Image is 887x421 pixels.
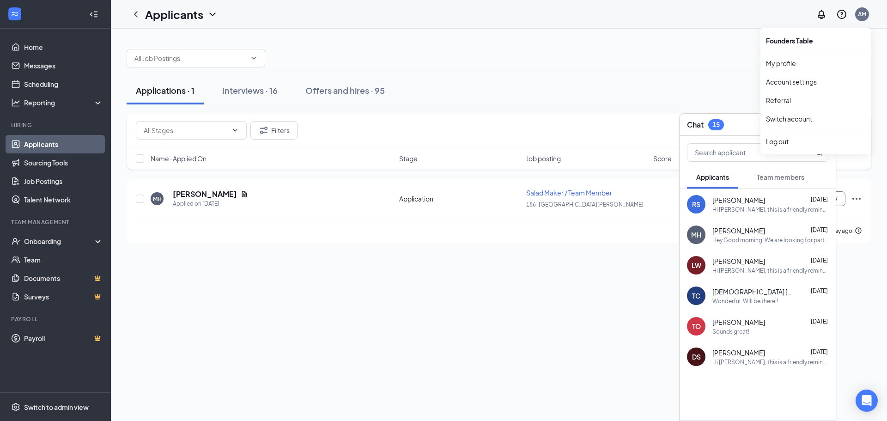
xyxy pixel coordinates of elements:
[145,6,203,22] h1: Applicants
[250,55,257,62] svg: ChevronDown
[846,127,854,134] svg: MagnifyingGlass
[11,218,101,226] div: Team Management
[856,390,878,412] div: Open Intercom Messenger
[757,173,804,181] span: Team members
[130,9,141,20] svg: ChevronLeft
[811,257,828,264] span: [DATE]
[173,199,248,208] div: Applied on [DATE]
[712,267,828,275] div: Hi [PERSON_NAME], this is a friendly reminder. Please select a meeting time slot for your Salad M...
[692,261,701,270] div: LW
[11,121,101,129] div: Hiring
[712,317,765,327] span: [PERSON_NAME]
[399,194,521,203] div: Application
[712,297,778,305] div: Wonderful. Will be there!!
[11,315,101,323] div: Payroll
[815,149,823,156] svg: MagnifyingGlass
[858,10,866,18] div: AM
[692,352,701,361] div: DS
[151,154,207,163] span: Name · Applied On
[24,153,103,172] a: Sourcing Tools
[24,38,103,56] a: Home
[712,256,765,266] span: [PERSON_NAME]
[89,10,98,19] svg: Collapse
[814,117,828,132] button: ChevronDown
[712,328,749,336] div: Sounds great!
[687,120,704,130] h3: Chat
[692,291,700,300] div: TC
[24,56,103,75] a: Messages
[851,193,862,204] svg: Ellipses
[811,348,828,355] span: [DATE]
[692,200,700,209] div: RS
[526,201,644,208] span: 186-[GEOGRAPHIC_DATA][PERSON_NAME]
[11,403,20,412] svg: Settings
[222,85,278,96] div: Interviews · 16
[305,85,385,96] div: Offers and hires · 95
[811,318,828,325] span: [DATE]
[653,154,672,163] span: Score
[258,125,269,136] svg: Filter
[231,127,239,134] svg: ChevronDown
[241,190,248,198] svg: Document
[134,53,246,63] input: All Job Postings
[712,287,796,296] span: [DEMOGRAPHIC_DATA] [PERSON_NAME]
[526,154,561,163] span: Job posting
[811,287,828,294] span: [DATE]
[24,403,89,412] div: Switch to admin view
[399,154,418,163] span: Stage
[712,195,765,205] span: [PERSON_NAME]
[712,121,720,128] div: 15
[836,9,847,20] svg: QuestionInfo
[11,98,20,107] svg: Analysis
[692,322,701,331] div: TO
[24,190,103,209] a: Talent Network
[24,135,103,153] a: Applicants
[712,206,828,214] div: Hi [PERSON_NAME], this is a friendly reminder. Your meeting with Chopt for Salad Maker / Team Mem...
[24,250,103,269] a: Team
[136,85,194,96] div: Applications · 1
[687,144,797,161] input: Search applicant
[799,119,810,130] svg: ComposeMessage
[250,121,298,140] button: Filter Filters
[24,98,103,107] div: Reporting
[153,195,162,203] div: MH
[24,287,103,306] a: SurveysCrown
[24,329,103,348] a: PayrollCrown
[691,230,701,239] div: MH
[24,269,103,287] a: DocumentsCrown
[24,172,103,190] a: Job Postings
[811,226,828,233] span: [DATE]
[797,117,812,132] button: ComposeMessage
[526,189,612,197] span: Salad Maker / Team Member
[811,196,828,203] span: [DATE]
[712,358,828,366] div: Hi [PERSON_NAME], this is a friendly reminder. Your meeting with Chopt for Salad Maker / Team Mem...
[816,9,827,20] svg: Notifications
[712,348,765,357] span: [PERSON_NAME]
[10,9,19,18] svg: WorkstreamLogo
[712,226,765,235] span: [PERSON_NAME]
[144,125,228,135] input: All Stages
[11,237,20,246] svg: UserCheck
[855,227,862,234] svg: Info
[712,236,828,244] div: Hey Good morning! We are looking for part time assemblers for our am AM and PM shifts. We pay $11...
[815,119,826,130] svg: ChevronDown
[24,75,103,93] a: Scheduling
[173,189,237,199] h5: [PERSON_NAME]
[696,173,729,181] span: Applicants
[207,9,218,20] svg: ChevronDown
[24,237,95,246] div: Onboarding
